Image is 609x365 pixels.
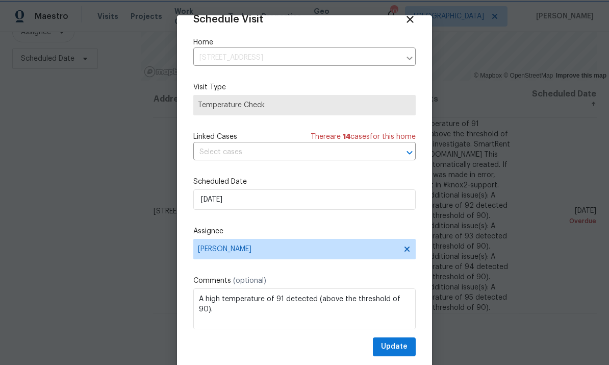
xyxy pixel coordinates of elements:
span: (optional) [233,277,266,284]
label: Visit Type [193,82,416,92]
span: Linked Cases [193,132,237,142]
button: Open [402,145,417,160]
input: Enter in an address [193,50,400,66]
button: Update [373,337,416,356]
span: Schedule Visit [193,14,263,25]
label: Scheduled Date [193,177,416,187]
span: [PERSON_NAME] [198,245,398,253]
span: Update [381,340,408,353]
label: Comments [193,276,416,286]
input: M/D/YYYY [193,189,416,210]
span: Close [404,14,416,25]
span: Temperature Check [198,100,411,110]
span: 14 [343,133,350,140]
textarea: A high temperature of 91 detected (above the threshold of 90). Please investigate. SmartRent Unit... [193,288,416,329]
label: Home [193,37,416,47]
label: Assignee [193,226,416,236]
input: Select cases [193,144,387,160]
span: There are case s for this home [311,132,416,142]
